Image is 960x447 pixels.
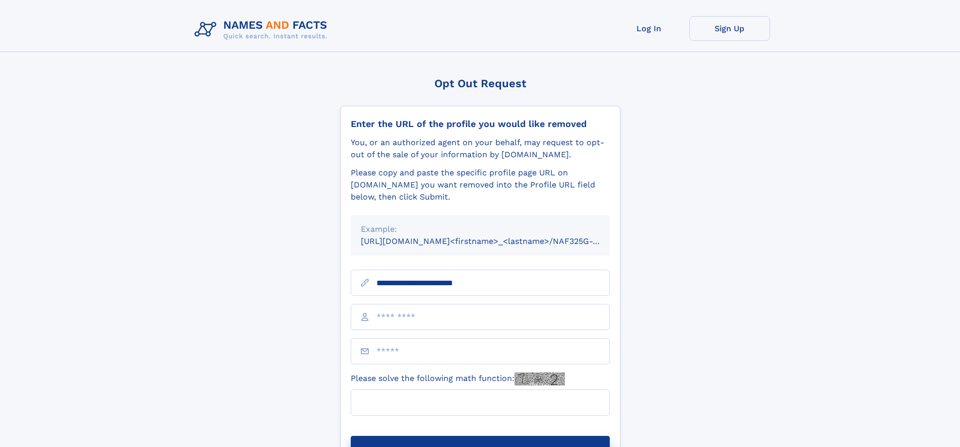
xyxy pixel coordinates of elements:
div: Opt Out Request [340,77,620,90]
div: Please copy and paste the specific profile page URL on [DOMAIN_NAME] you want removed into the Pr... [351,167,610,203]
div: You, or an authorized agent on your behalf, may request to opt-out of the sale of your informatio... [351,137,610,161]
label: Please solve the following math function: [351,372,565,386]
img: Logo Names and Facts [190,16,336,43]
div: Example: [361,223,600,235]
div: Enter the URL of the profile you would like removed [351,118,610,130]
small: [URL][DOMAIN_NAME]<firstname>_<lastname>/NAF325G-xxxxxxxx [361,236,629,246]
a: Sign Up [689,16,770,41]
a: Log In [609,16,689,41]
